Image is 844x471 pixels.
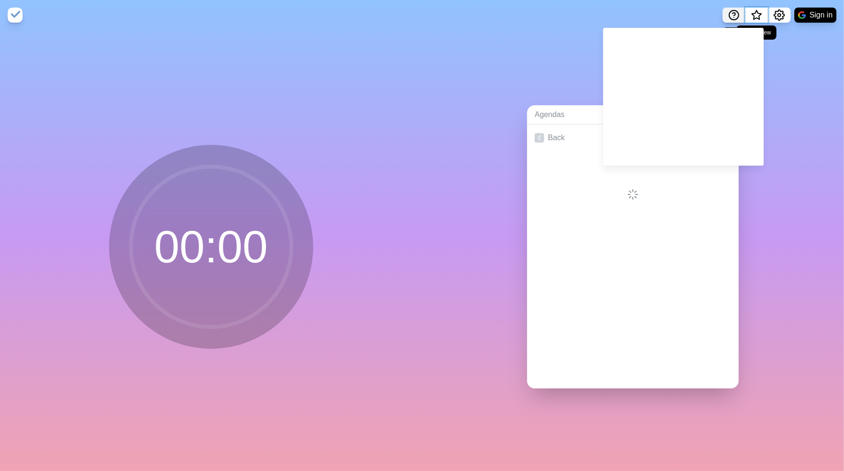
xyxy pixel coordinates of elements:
[745,8,768,23] button: What’s new
[798,11,806,19] img: google logo
[794,8,836,23] button: Sign in
[527,105,632,125] a: Agendas
[768,8,791,23] button: Settings
[8,8,23,23] img: timeblocks logo
[723,8,745,23] button: Help
[527,125,739,151] a: Back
